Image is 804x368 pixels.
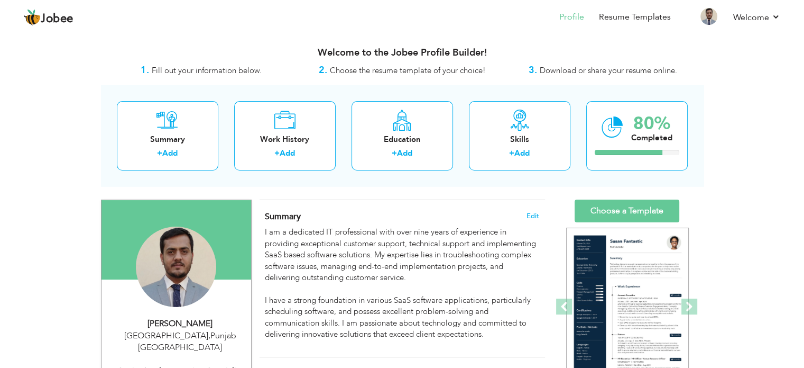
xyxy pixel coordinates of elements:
span: Choose the resume template of your choice! [330,65,486,76]
img: Hasnat Rasool [136,227,216,307]
div: Skills [477,134,562,145]
div: 80% [631,115,672,132]
img: jobee.io [24,9,41,26]
a: Profile [559,11,584,23]
span: Summary [265,211,301,222]
label: + [274,148,280,159]
span: , [208,330,210,342]
a: Add [397,148,412,158]
h3: Welcome to the Jobee Profile Builder! [101,48,704,58]
strong: 3. [529,64,537,77]
span: Fill out your information below. [152,65,262,76]
label: + [157,148,162,159]
strong: 2. [319,64,327,77]
a: Jobee [24,9,73,26]
div: Work History [243,134,327,145]
div: Education [360,134,445,145]
h4: Adding a summary is a quick and easy way to highlight your experience and interests. [265,211,539,222]
label: + [509,148,514,159]
a: Add [162,148,178,158]
strong: 1. [141,64,149,77]
div: [GEOGRAPHIC_DATA] Punjab [GEOGRAPHIC_DATA] [109,330,251,354]
span: Download or share your resume online. [540,65,677,76]
a: Add [280,148,295,158]
p: I am a dedicated IT professional with over nine years of experience in providing exceptional cust... [265,227,539,340]
a: Resume Templates [599,11,671,23]
label: + [392,148,397,159]
span: Edit [526,212,539,220]
a: Welcome [733,11,780,24]
div: Completed [631,132,672,143]
img: Profile Img [700,8,717,25]
div: [PERSON_NAME] [109,318,251,330]
span: Jobee [41,13,73,25]
a: Choose a Template [575,200,679,222]
div: Summary [125,134,210,145]
a: Add [514,148,530,158]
